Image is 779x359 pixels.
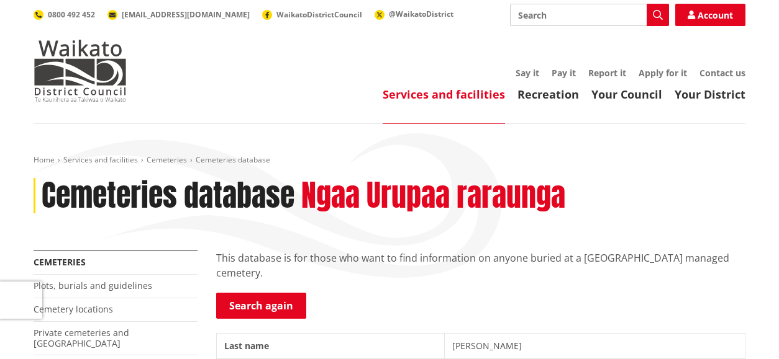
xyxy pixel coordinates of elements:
[147,154,187,165] a: Cemeteries
[699,67,745,79] a: Contact us
[588,67,626,79] a: Report it
[196,154,270,165] span: Cemeteries database
[552,67,576,79] a: Pay it
[591,87,662,102] a: Your Council
[639,67,687,79] a: Apply for it
[510,4,669,26] input: Search input
[383,87,505,102] a: Services and facilities
[34,155,745,166] nav: breadcrumb
[445,334,745,359] td: [PERSON_NAME]
[217,334,445,359] th: Last name
[63,154,138,165] a: Services and facilities
[34,256,86,268] a: Cemeteries
[107,9,250,20] a: [EMAIL_ADDRESS][DOMAIN_NAME]
[516,67,539,79] a: Say it
[517,87,579,102] a: Recreation
[34,40,127,102] img: Waikato District Council - Te Kaunihera aa Takiwaa o Waikato
[276,9,362,20] span: WaikatoDistrictCouncil
[675,87,745,102] a: Your District
[34,327,129,349] a: Private cemeteries and [GEOGRAPHIC_DATA]
[34,154,55,165] a: Home
[122,9,250,20] span: [EMAIL_ADDRESS][DOMAIN_NAME]
[34,9,95,20] a: 0800 492 452
[34,303,113,315] a: Cemetery locations
[675,4,745,26] a: Account
[216,250,745,280] p: This database is for those who want to find information on anyone buried at a [GEOGRAPHIC_DATA] m...
[42,178,294,214] h1: Cemeteries database
[48,9,95,20] span: 0800 492 452
[34,280,152,291] a: Plots, burials and guidelines
[375,9,453,19] a: @WaikatoDistrict
[301,178,565,214] h2: Ngaa Urupaa raraunga
[216,293,306,319] a: Search again
[389,9,453,19] span: @WaikatoDistrict
[262,9,362,20] a: WaikatoDistrictCouncil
